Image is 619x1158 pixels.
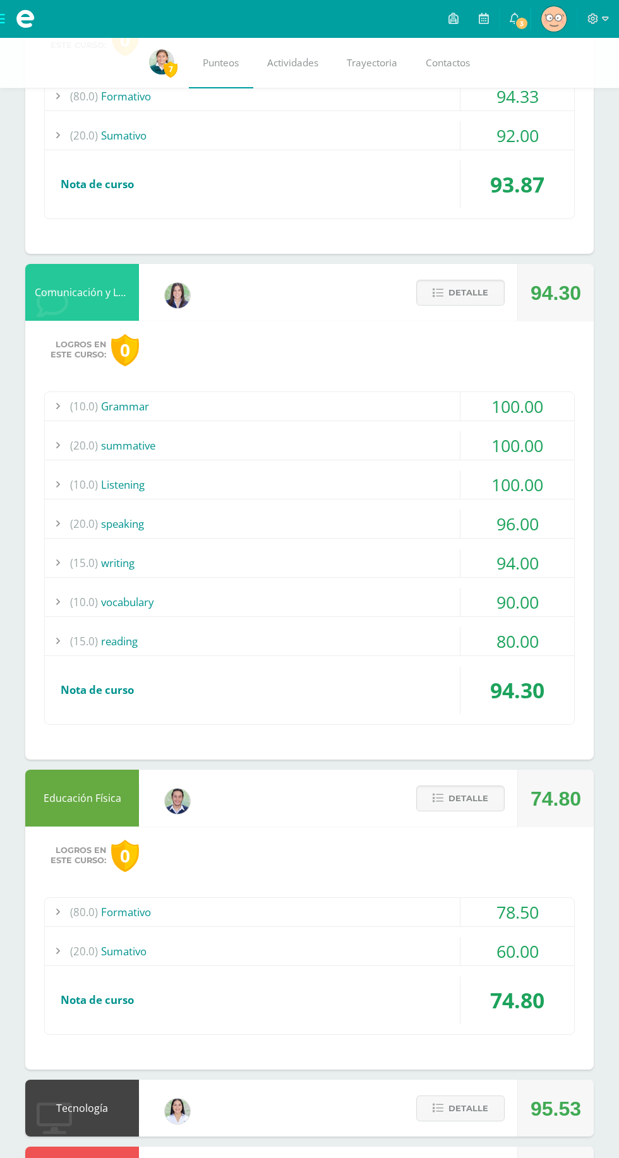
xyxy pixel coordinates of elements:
[531,1080,581,1137] div: 95.53
[448,1097,488,1120] span: Detalle
[460,431,574,460] div: 100.00
[165,283,190,308] img: 65a3a5dd77a80885499beb3d7782c992.png
[531,265,581,321] div: 94.30
[253,38,333,88] a: Actividades
[45,431,574,460] div: summative
[61,177,134,191] span: Nota de curso
[165,789,190,814] img: ee67e978f5885bcd9834209b52a88b56.png
[45,588,574,616] div: vocabulary
[416,785,505,811] button: Detalle
[460,588,574,616] div: 90.00
[25,264,139,321] div: Comunicación y Lenguaje L3 Inglés
[460,937,574,965] div: 60.00
[347,56,397,69] span: Trayectoria
[426,56,470,69] span: Contactos
[70,121,98,150] span: (20.0)
[45,627,574,655] div: reading
[541,6,567,32] img: 235fb73ec5bd49407dc30fbfcee339dc.png
[165,1099,190,1124] img: be86f1430f5fbfb0078a79d329e704bb.png
[460,976,574,1024] div: 74.80
[460,666,574,714] div: 94.30
[460,470,574,499] div: 100.00
[61,993,134,1007] span: Nota de curso
[460,121,574,150] div: 92.00
[460,898,574,926] div: 78.50
[416,1095,505,1121] button: Detalle
[531,770,581,827] div: 74.80
[149,49,174,75] img: c9282925900db22c079ba431e78de27b.png
[70,431,98,460] span: (20.0)
[333,38,412,88] a: Trayectoria
[70,392,98,421] span: (10.0)
[45,121,574,150] div: Sumativo
[412,38,484,88] a: Contactos
[267,56,318,69] span: Actividades
[45,392,574,421] div: Grammar
[45,510,574,538] div: speaking
[111,334,139,366] div: 0
[25,1080,139,1137] div: Tecnología
[460,160,574,208] div: 93.87
[460,627,574,655] div: 80.00
[70,627,98,655] span: (15.0)
[460,510,574,538] div: 96.00
[70,898,98,926] span: (80.0)
[45,470,574,499] div: Listening
[51,340,106,360] span: Logros en este curso:
[45,898,574,926] div: Formativo
[460,549,574,577] div: 94.00
[45,937,574,965] div: Sumativo
[515,16,529,30] span: 3
[45,82,574,110] div: Formativo
[25,770,139,827] div: Educación Física
[189,38,253,88] a: Punteos
[51,845,106,866] span: Logros en este curso:
[70,82,98,110] span: (80.0)
[70,937,98,965] span: (20.0)
[70,470,98,499] span: (10.0)
[460,82,574,110] div: 94.33
[448,281,488,304] span: Detalle
[70,588,98,616] span: (10.0)
[45,549,574,577] div: writing
[448,787,488,810] span: Detalle
[416,280,505,306] button: Detalle
[70,510,98,538] span: (20.0)
[111,840,139,872] div: 0
[203,56,239,69] span: Punteos
[460,392,574,421] div: 100.00
[70,549,98,577] span: (15.0)
[61,683,134,697] span: Nota de curso
[164,61,177,77] span: 7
